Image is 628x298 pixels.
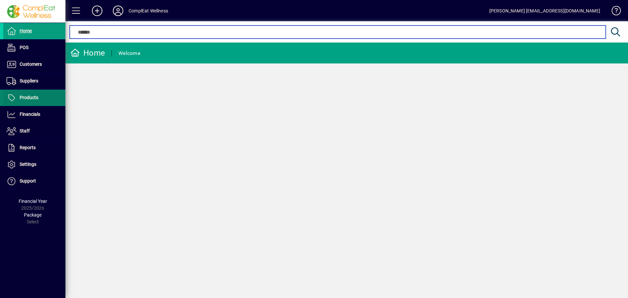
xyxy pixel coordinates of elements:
button: Profile [108,5,129,17]
a: Support [3,173,65,189]
span: Staff [20,128,30,133]
span: POS [20,45,28,50]
span: Reports [20,145,36,150]
span: Financial Year [19,199,47,204]
a: Financials [3,106,65,123]
span: Package [24,212,42,218]
a: Products [3,90,65,106]
div: ComplEat Wellness [129,6,168,16]
span: Support [20,178,36,184]
a: POS [3,40,65,56]
a: Staff [3,123,65,139]
span: Settings [20,162,36,167]
button: Add [87,5,108,17]
span: Products [20,95,38,100]
a: Settings [3,156,65,173]
span: Financials [20,112,40,117]
span: Home [20,28,32,33]
div: Welcome [118,48,140,59]
span: Customers [20,61,42,67]
a: Knowledge Base [607,1,620,23]
div: Home [70,48,105,58]
a: Suppliers [3,73,65,89]
a: Customers [3,56,65,73]
a: Reports [3,140,65,156]
div: [PERSON_NAME] [EMAIL_ADDRESS][DOMAIN_NAME] [489,6,600,16]
span: Suppliers [20,78,38,83]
